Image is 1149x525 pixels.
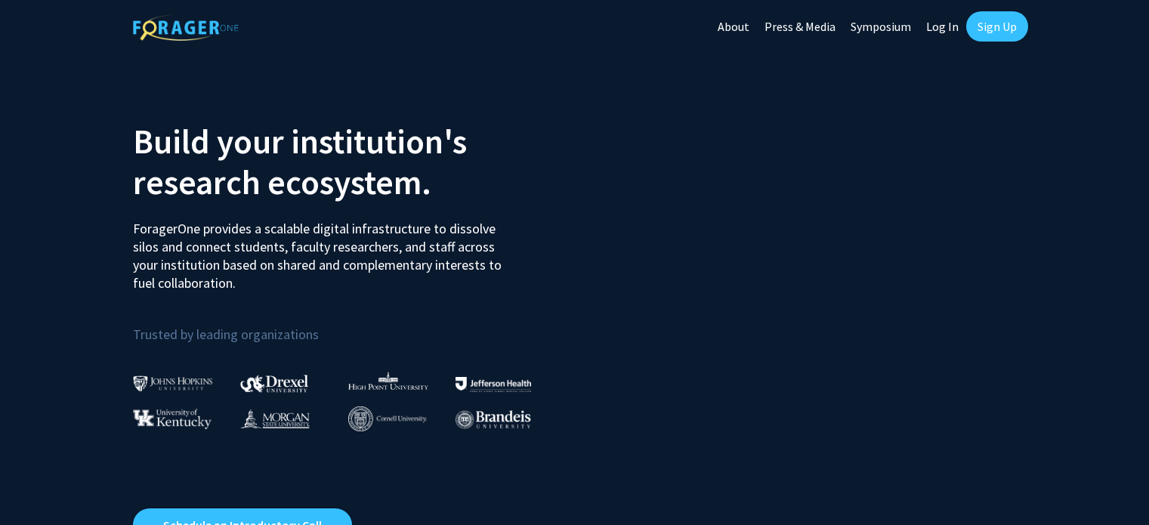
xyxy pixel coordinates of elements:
p: ForagerOne provides a scalable digital infrastructure to dissolve silos and connect students, fac... [133,208,512,292]
img: University of Kentucky [133,409,212,429]
img: Thomas Jefferson University [456,377,531,391]
a: Sign Up [966,11,1028,42]
img: Cornell University [348,406,427,431]
p: Trusted by leading organizations [133,304,564,346]
img: Johns Hopkins University [133,375,213,391]
img: Morgan State University [240,409,310,428]
img: Brandeis University [456,410,531,429]
h2: Build your institution's research ecosystem. [133,121,564,202]
img: ForagerOne Logo [133,14,239,41]
img: High Point University [348,372,428,390]
img: Drexel University [240,375,308,392]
